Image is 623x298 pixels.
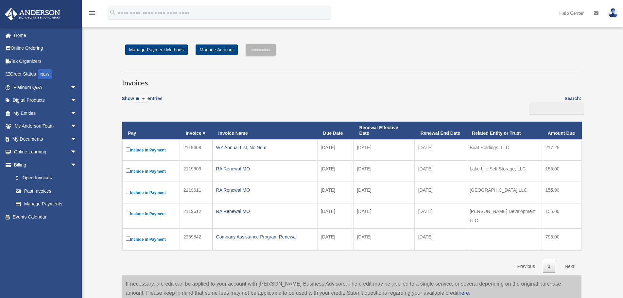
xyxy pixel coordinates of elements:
[88,11,96,17] a: menu
[126,237,130,241] input: Include in Payment
[317,139,354,161] td: [DATE]
[70,94,83,107] span: arrow_drop_down
[608,8,618,18] img: User Pic
[180,203,213,229] td: 2119612
[542,203,582,229] td: 155.00
[415,203,466,229] td: [DATE]
[70,158,83,172] span: arrow_drop_down
[353,122,414,139] th: Renewal Effective Date: activate to sort column ascending
[5,146,87,159] a: Online Learningarrow_drop_down
[5,210,87,223] a: Events Calendar
[415,122,466,139] th: Renewal End Date: activate to sort column ascending
[466,139,542,161] td: Boat Holdings, LLC
[126,188,176,197] label: Include in Payment
[5,29,87,42] a: Home
[180,229,213,250] td: 2339842
[353,229,414,250] td: [DATE]
[542,161,582,182] td: 155.00
[353,161,414,182] td: [DATE]
[180,122,213,139] th: Invoice #: activate to sort column ascending
[70,132,83,146] span: arrow_drop_down
[542,182,582,203] td: 155.00
[415,161,466,182] td: [DATE]
[459,290,470,296] a: here.
[3,8,62,21] img: Anderson Advisors Platinum Portal
[216,207,314,216] div: RA Renewal MO
[126,167,176,175] label: Include in Payment
[125,44,188,55] a: Manage Payment Methods
[70,107,83,120] span: arrow_drop_down
[19,174,23,182] span: $
[466,122,542,139] th: Related Entity or Trust: activate to sort column ascending
[126,210,176,218] label: Include in Payment
[38,69,52,79] div: NEW
[126,146,176,154] label: Include in Payment
[353,139,414,161] td: [DATE]
[213,122,317,139] th: Invoice Name: activate to sort column ascending
[216,185,314,195] div: RA Renewal MO
[9,171,80,185] a: $Open Invoices
[466,203,542,229] td: [PERSON_NAME] Development LLC
[353,203,414,229] td: [DATE]
[560,260,579,273] a: Next
[122,95,163,110] label: Show entries
[126,147,130,151] input: Include in Payment
[109,9,116,16] i: search
[216,232,314,241] div: Company Assistance Program Renewal
[542,139,582,161] td: 217.25
[5,42,87,55] a: Online Ordering
[5,158,83,171] a: Billingarrow_drop_down
[466,161,542,182] td: Lake Life Self Storage, LLC
[70,81,83,94] span: arrow_drop_down
[122,122,180,139] th: Pay: activate to sort column descending
[122,72,581,88] h3: Invoices
[5,81,87,94] a: Platinum Q&Aarrow_drop_down
[415,229,466,250] td: [DATE]
[134,96,147,103] select: Showentries
[5,107,87,120] a: My Entitiesarrow_drop_down
[216,164,314,173] div: RA Renewal MO
[5,94,87,107] a: Digital Productsarrow_drop_down
[317,203,354,229] td: [DATE]
[126,190,130,194] input: Include in Payment
[180,182,213,203] td: 2119611
[317,161,354,182] td: [DATE]
[9,184,83,198] a: Past Invoices
[126,211,130,215] input: Include in Payment
[88,9,96,17] i: menu
[529,102,584,115] input: Search:
[180,139,213,161] td: 2119608
[216,143,314,152] div: WY Annual List, No Nom
[542,229,582,250] td: 795.00
[415,182,466,203] td: [DATE]
[5,55,87,68] a: Tax Organizers
[9,198,83,211] a: Manage Payments
[5,68,87,81] a: Order StatusNEW
[180,161,213,182] td: 2119609
[196,44,237,55] a: Manage Account
[317,182,354,203] td: [DATE]
[5,132,87,146] a: My Documentsarrow_drop_down
[70,146,83,159] span: arrow_drop_down
[543,260,555,273] a: 1
[512,260,540,273] a: Previous
[542,122,582,139] th: Amount Due: activate to sort column ascending
[126,168,130,173] input: Include in Payment
[317,122,354,139] th: Due Date: activate to sort column ascending
[70,120,83,133] span: arrow_drop_down
[126,235,176,243] label: Include in Payment
[527,95,581,115] label: Search:
[353,182,414,203] td: [DATE]
[466,182,542,203] td: [GEOGRAPHIC_DATA] LLC
[415,139,466,161] td: [DATE]
[317,229,354,250] td: [DATE]
[5,120,87,133] a: My Anderson Teamarrow_drop_down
